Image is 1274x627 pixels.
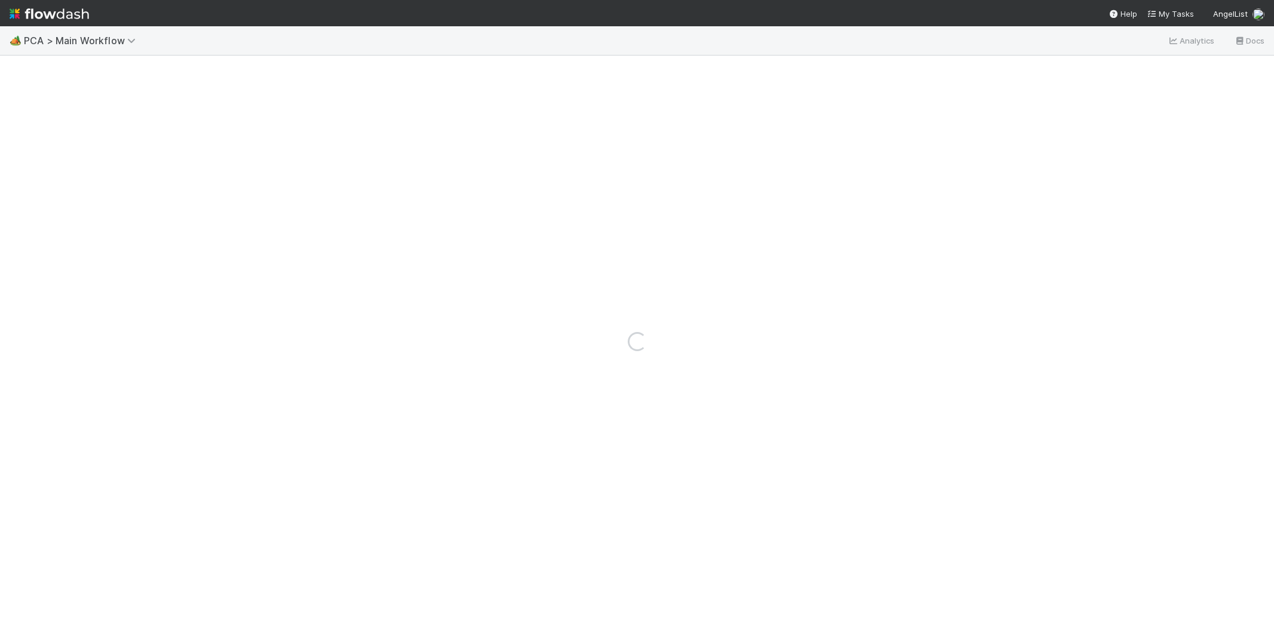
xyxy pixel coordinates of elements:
span: AngelList [1213,9,1248,19]
div: Help [1109,8,1137,20]
a: Analytics [1168,33,1215,48]
img: logo-inverted-e16ddd16eac7371096b0.svg [10,4,89,24]
a: My Tasks [1147,8,1194,20]
img: avatar_5106bb14-94e9-4897-80de-6ae81081f36d.png [1252,8,1264,20]
span: PCA > Main Workflow [24,35,142,47]
span: My Tasks [1147,9,1194,19]
a: Docs [1234,33,1264,48]
span: 🏕️ [10,35,22,45]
